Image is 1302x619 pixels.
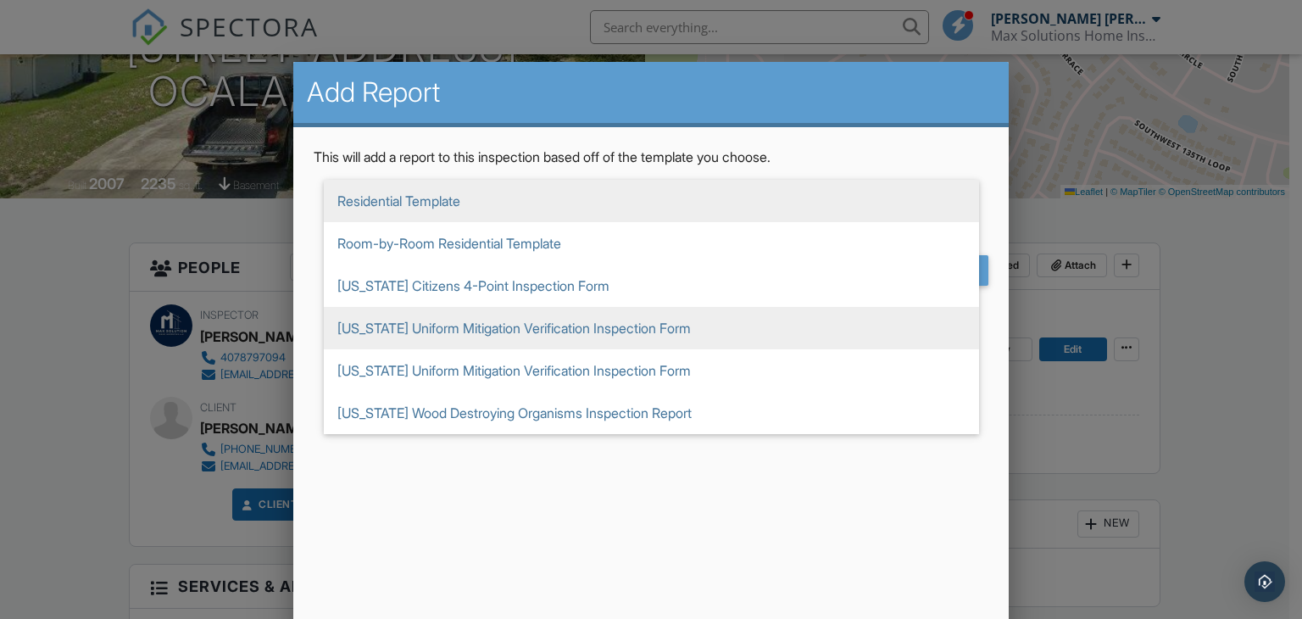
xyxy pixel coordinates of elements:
[324,349,979,392] span: [US_STATE] Uniform Mitigation Verification Inspection Form
[1244,561,1285,602] div: Open Intercom Messenger
[307,75,996,109] h2: Add Report
[324,392,979,434] span: [US_STATE] Wood Destroying Organisms Inspection Report
[324,180,979,222] span: Residential Template
[324,265,979,307] span: [US_STATE] Citizens 4-Point Inspection Form
[314,148,989,166] p: This will add a report to this inspection based off of the template you choose.
[324,222,979,265] span: Room-by-Room Residential Template
[324,307,979,349] span: [US_STATE] Uniform Mitigation Verification Inspection Form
